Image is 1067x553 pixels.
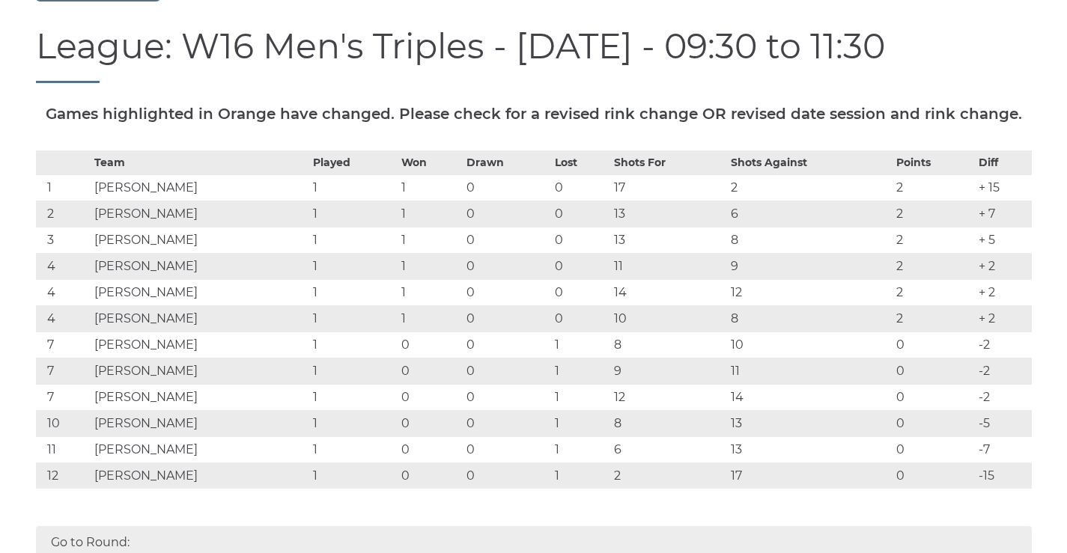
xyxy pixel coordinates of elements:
[893,332,976,358] td: 0
[975,410,1031,436] td: -5
[36,174,91,201] td: 1
[463,358,551,384] td: 0
[91,174,309,201] td: [PERSON_NAME]
[309,150,398,174] th: Played
[398,436,463,462] td: 0
[463,253,551,279] td: 0
[610,174,727,201] td: 17
[893,410,976,436] td: 0
[893,150,976,174] th: Points
[727,305,893,332] td: 8
[975,462,1031,489] td: -15
[610,150,727,174] th: Shots For
[398,150,463,174] th: Won
[551,462,610,489] td: 1
[398,201,463,227] td: 1
[727,150,893,174] th: Shots Against
[551,358,610,384] td: 1
[975,358,1031,384] td: -2
[398,279,463,305] td: 1
[36,384,91,410] td: 7
[309,384,398,410] td: 1
[463,279,551,305] td: 0
[893,279,976,305] td: 2
[551,305,610,332] td: 0
[610,462,727,489] td: 2
[551,279,610,305] td: 0
[727,436,893,462] td: 13
[309,410,398,436] td: 1
[975,227,1031,253] td: + 5
[398,227,463,253] td: 1
[91,436,309,462] td: [PERSON_NAME]
[309,462,398,489] td: 1
[91,253,309,279] td: [PERSON_NAME]
[610,201,727,227] td: 13
[36,436,91,462] td: 11
[36,332,91,358] td: 7
[398,358,463,384] td: 0
[893,227,976,253] td: 2
[975,305,1031,332] td: + 2
[975,174,1031,201] td: + 15
[893,462,976,489] td: 0
[91,305,309,332] td: [PERSON_NAME]
[309,279,398,305] td: 1
[893,358,976,384] td: 0
[463,462,551,489] td: 0
[398,332,463,358] td: 0
[36,106,1032,122] h5: Games highlighted in Orange have changed. Please check for a revised rink change OR revised date ...
[893,384,976,410] td: 0
[551,410,610,436] td: 1
[309,305,398,332] td: 1
[975,384,1031,410] td: -2
[398,174,463,201] td: 1
[727,201,893,227] td: 6
[893,305,976,332] td: 2
[610,436,727,462] td: 6
[893,174,976,201] td: 2
[727,332,893,358] td: 10
[727,227,893,253] td: 8
[309,201,398,227] td: 1
[91,332,309,358] td: [PERSON_NAME]
[551,436,610,462] td: 1
[975,201,1031,227] td: + 7
[36,410,91,436] td: 10
[551,150,610,174] th: Lost
[309,358,398,384] td: 1
[36,279,91,305] td: 4
[91,358,309,384] td: [PERSON_NAME]
[727,253,893,279] td: 9
[727,384,893,410] td: 14
[463,227,551,253] td: 0
[727,462,893,489] td: 17
[463,305,551,332] td: 0
[91,150,309,174] th: Team
[91,462,309,489] td: [PERSON_NAME]
[893,253,976,279] td: 2
[36,358,91,384] td: 7
[610,305,727,332] td: 10
[91,410,309,436] td: [PERSON_NAME]
[610,410,727,436] td: 8
[975,150,1031,174] th: Diff
[398,384,463,410] td: 0
[91,227,309,253] td: [PERSON_NAME]
[36,462,91,489] td: 12
[463,410,551,436] td: 0
[610,253,727,279] td: 11
[975,279,1031,305] td: + 2
[309,227,398,253] td: 1
[975,436,1031,462] td: -7
[463,436,551,462] td: 0
[727,410,893,436] td: 13
[36,305,91,332] td: 4
[463,384,551,410] td: 0
[610,332,727,358] td: 8
[551,174,610,201] td: 0
[610,384,727,410] td: 12
[398,462,463,489] td: 0
[727,174,893,201] td: 2
[309,436,398,462] td: 1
